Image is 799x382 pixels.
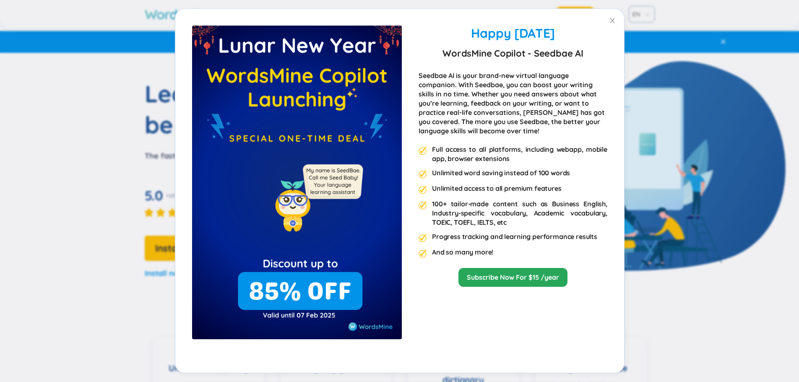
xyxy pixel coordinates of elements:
img: premium [419,147,427,155]
div: Full access to all platforms, including webapp, mobile app, browser extensions [432,145,607,163]
img: premium [419,170,427,179]
button: Close [601,9,624,32]
a: Subscribe Now For $15 /year [467,273,559,282]
img: premium [419,234,427,242]
button: Subscribe Now For $15 /year [458,268,567,287]
img: premium [419,201,427,210]
div: Unlimited access to all premium features [432,184,562,194]
strong: WordsMine Copilot - Seedbae AI [442,46,583,61]
span: Happy [DATE] [471,25,554,41]
div: Seedbae AI is your brand-new virtual language companion. With Seedbae, you can boost your writing... [419,71,607,135]
div: Unlimited word saving instead of 100 words [432,168,570,179]
span: close [609,17,616,24]
div: And so many more! [432,247,493,258]
img: premium [419,249,427,258]
div: 100+ tailor-made content such as Business English, Industry-specific vocabulary, Academic vocabul... [432,199,607,227]
img: premium [419,186,427,194]
img: premium [192,26,402,339]
div: Progress tracking and learning performance results [432,232,597,242]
